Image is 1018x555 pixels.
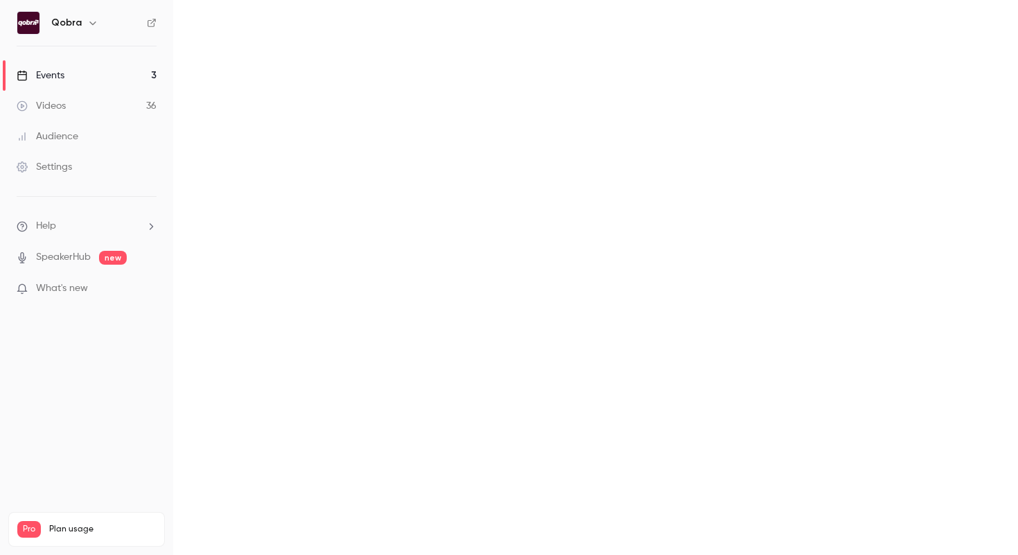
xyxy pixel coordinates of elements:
[17,69,64,82] div: Events
[49,524,156,535] span: Plan usage
[17,521,41,538] span: Pro
[17,160,72,174] div: Settings
[99,251,127,265] span: new
[17,219,157,234] li: help-dropdown-opener
[17,99,66,113] div: Videos
[36,219,56,234] span: Help
[51,16,82,30] h6: Qobra
[17,12,39,34] img: Qobra
[17,130,78,143] div: Audience
[36,250,91,265] a: SpeakerHub
[36,281,88,296] span: What's new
